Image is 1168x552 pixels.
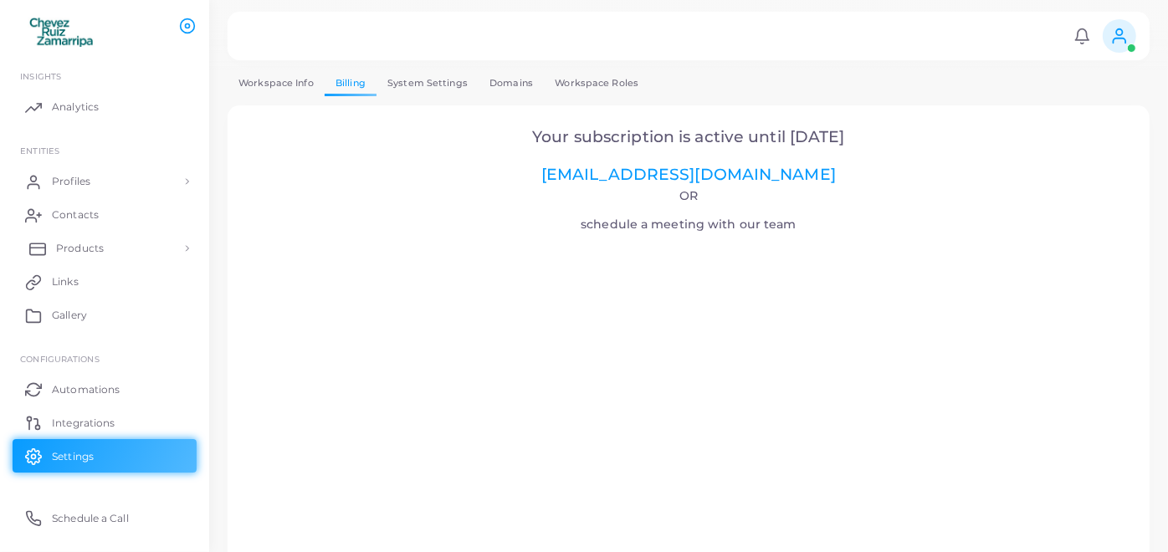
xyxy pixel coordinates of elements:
[544,71,649,95] a: Workspace Roles
[377,71,479,95] a: System Settings
[13,406,197,439] a: Integrations
[679,188,698,203] span: Or
[52,174,90,189] span: Profiles
[52,416,115,431] span: Integrations
[13,265,197,299] a: Links
[228,71,325,95] a: Workspace Info
[532,127,844,146] span: Your subscription is active until [DATE]
[52,308,87,323] span: Gallery
[52,274,79,289] span: Links
[15,16,108,47] img: logo
[56,241,104,256] span: Products
[52,449,94,464] span: Settings
[20,71,61,81] span: INSIGHTS
[13,198,197,232] a: Contacts
[479,71,544,95] a: Domains
[20,146,59,156] span: ENTITIES
[52,382,120,397] span: Automations
[52,511,129,526] span: Schedule a Call
[13,501,197,534] a: Schedule a Call
[13,439,197,473] a: Settings
[13,372,197,406] a: Automations
[13,232,197,265] a: Products
[13,165,197,198] a: Profiles
[20,354,100,364] span: Configurations
[325,71,377,95] a: Billing
[541,165,836,184] a: [EMAIL_ADDRESS][DOMAIN_NAME]
[13,299,197,332] a: Gallery
[13,90,197,124] a: Analytics
[251,189,1127,232] h4: schedule a meeting with our team
[52,207,99,222] span: Contacts
[52,100,99,115] span: Analytics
